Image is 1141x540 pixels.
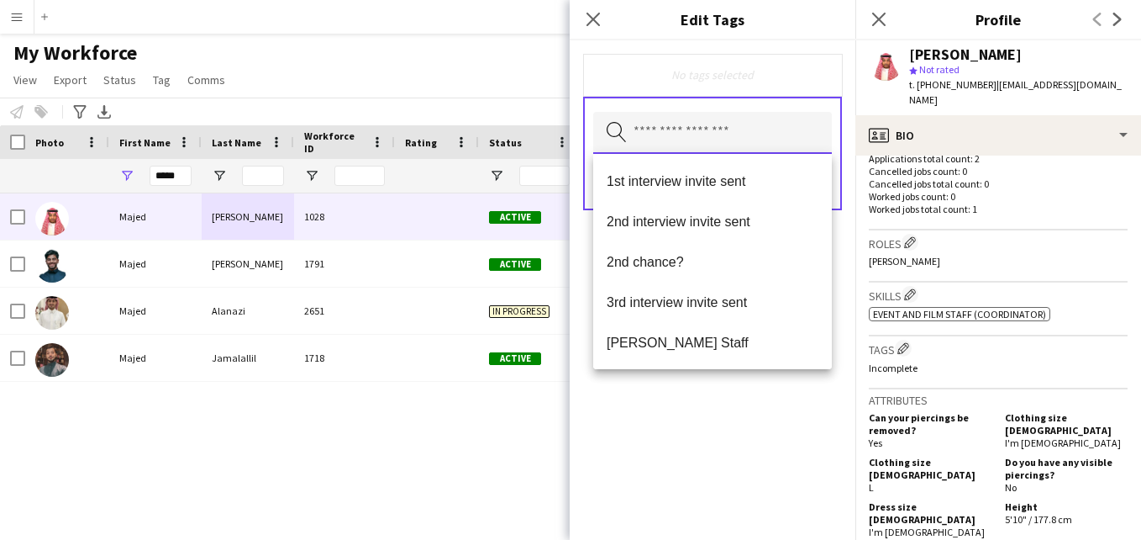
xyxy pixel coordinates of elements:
div: [PERSON_NAME] [202,193,294,240]
div: 1791 [294,241,395,287]
a: Comms [181,69,232,91]
input: Status Filter Input [519,166,570,186]
div: Bio [855,115,1141,156]
img: Majed Alanazi [35,296,69,330]
p: Worked jobs total count: 1 [869,203,1128,215]
span: Comms [187,72,225,87]
span: Workforce ID [304,130,365,155]
span: Rating [405,136,437,149]
span: Event and Film Staff (Coordinator) [873,308,1046,320]
h3: Edit Tags [570,8,855,30]
app-action-btn: Advanced filters [70,102,90,122]
div: Majed [109,288,202,334]
a: Status [97,69,143,91]
span: Active [489,258,541,271]
button: Open Filter Menu [212,168,227,183]
h3: Skills [869,286,1128,304]
h3: Roles [869,234,1128,251]
span: In progress [489,305,549,318]
h3: Tags [869,340,1128,357]
p: Incomplete [869,362,1128,374]
span: | [EMAIL_ADDRESS][DOMAIN_NAME] [909,78,1122,106]
img: Majed Abdullah [35,202,69,236]
span: Status [103,72,136,87]
span: Export [54,72,87,87]
input: First Name Filter Input [150,166,192,186]
span: L [869,481,874,494]
span: View [13,72,37,87]
a: Export [47,69,93,91]
span: First Name [119,136,171,149]
div: [PERSON_NAME] [202,241,294,287]
span: [PERSON_NAME] [869,255,940,267]
span: Active [489,211,541,224]
h3: Profile [855,8,1141,30]
div: Majed [109,193,202,240]
div: Alanazi [202,288,294,334]
h5: Do you have any visible piercings? [1005,456,1128,481]
p: Applications total count: 2 [869,152,1128,165]
span: My Workforce [13,40,137,66]
p: Cancelled jobs total count: 0 [869,177,1128,190]
div: 1718 [294,335,395,381]
span: 3rd interview invite sent [607,294,818,310]
div: 2651 [294,288,395,334]
h3: Attributes [869,393,1128,408]
span: Status [489,136,522,149]
h5: Clothing size [DEMOGRAPHIC_DATA] [1005,411,1128,437]
span: Last Name [212,136,261,149]
button: Open Filter Menu [119,168,134,183]
h5: Height [1005,500,1128,513]
h5: Can your piercings be removed? [869,411,991,437]
span: Photo [35,136,64,149]
span: 2nd chance? [607,254,818,270]
span: t. [PHONE_NUMBER] [909,78,996,91]
a: Tag [146,69,177,91]
p: Cancelled jobs count: 0 [869,165,1128,177]
button: Open Filter Menu [489,168,504,183]
input: Last Name Filter Input [242,166,284,186]
img: Majed ahmed [35,249,69,283]
div: Majed [109,335,202,381]
input: Workforce ID Filter Input [334,166,385,186]
div: [PERSON_NAME] [909,47,1022,62]
span: 1st interview invite sent [607,173,818,189]
h5: Clothing size [DEMOGRAPHIC_DATA] [869,456,991,481]
app-action-btn: Export XLSX [94,102,114,122]
span: [PERSON_NAME] Staff [607,335,818,351]
span: I'm [DEMOGRAPHIC_DATA] [869,526,985,538]
p: Worked jobs count: 0 [869,190,1128,203]
span: Not rated [919,63,960,76]
div: 1028 [294,193,395,240]
span: No [1005,481,1017,494]
div: No tags selected [597,67,828,82]
img: Majed Jamalallil [35,343,69,377]
span: 2nd interview invite sent [607,214,818,230]
span: Tag [153,72,171,87]
h5: Dress size [DEMOGRAPHIC_DATA] [869,500,991,526]
button: Open Filter Menu [304,168,319,183]
a: View [7,69,44,91]
span: 5'10" / 177.8 cm [1005,513,1072,526]
span: Yes [869,437,882,449]
div: Jamalallil [202,335,294,381]
span: Active [489,352,541,365]
div: Majed [109,241,202,287]
span: I'm [DEMOGRAPHIC_DATA] [1005,437,1121,449]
